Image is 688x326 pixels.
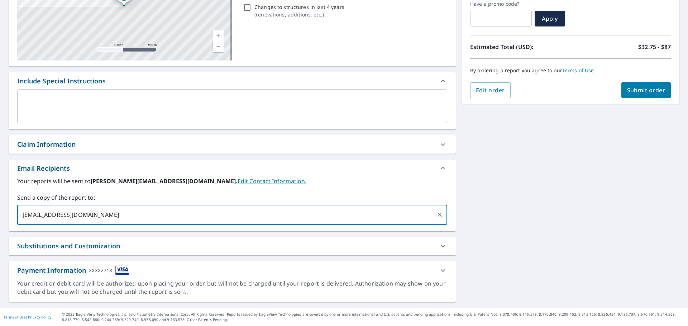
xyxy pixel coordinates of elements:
div: Payment Information [17,266,129,275]
a: Terms of Use [562,67,594,74]
div: Email Recipients [17,164,70,173]
button: Submit order [621,82,671,98]
div: Substitutions and Customization [17,241,120,251]
button: Apply [535,11,565,26]
p: ( renovations, additions, etc. ) [254,11,344,18]
div: Claim Information [9,135,456,154]
img: cardImage [115,266,129,275]
div: Include Special Instructions [17,76,106,86]
a: Current Level 17, Zoom Out [213,41,224,52]
div: Claim Information [17,140,76,149]
p: By ordering a report you agree to our [470,67,671,74]
label: Send a copy of the report to: [17,193,447,202]
p: | [4,315,51,319]
span: Edit order [476,86,505,94]
a: Terms of Use [4,315,26,320]
a: EditContactInfo [238,177,306,185]
p: Changes to structures in last 4 years [254,3,344,11]
div: Substitutions and Customization [9,237,456,255]
b: [PERSON_NAME][EMAIL_ADDRESS][DOMAIN_NAME]. [91,177,238,185]
div: Your credit or debit card will be authorized upon placing your order, but will not be charged unt... [17,279,447,296]
a: Current Level 17, Zoom In [213,30,224,41]
label: Your reports will be sent to [17,177,447,185]
label: Have a promo code? [470,1,532,7]
p: © 2025 Eagle View Technologies, Inc. and Pictometry International Corp. All Rights Reserved. Repo... [62,312,684,322]
span: Apply [540,15,559,23]
button: Edit order [470,82,511,98]
a: Privacy Policy [28,315,51,320]
div: Payment InformationXXXX2718cardImage [9,261,456,279]
p: $32.75 - $87 [638,43,671,51]
div: Email Recipients [9,160,456,177]
div: XXXX2718 [89,266,112,275]
span: Submit order [627,86,665,94]
p: Estimated Total (USD): [470,43,570,51]
button: Clear [435,210,445,220]
div: Include Special Instructions [9,72,456,89]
